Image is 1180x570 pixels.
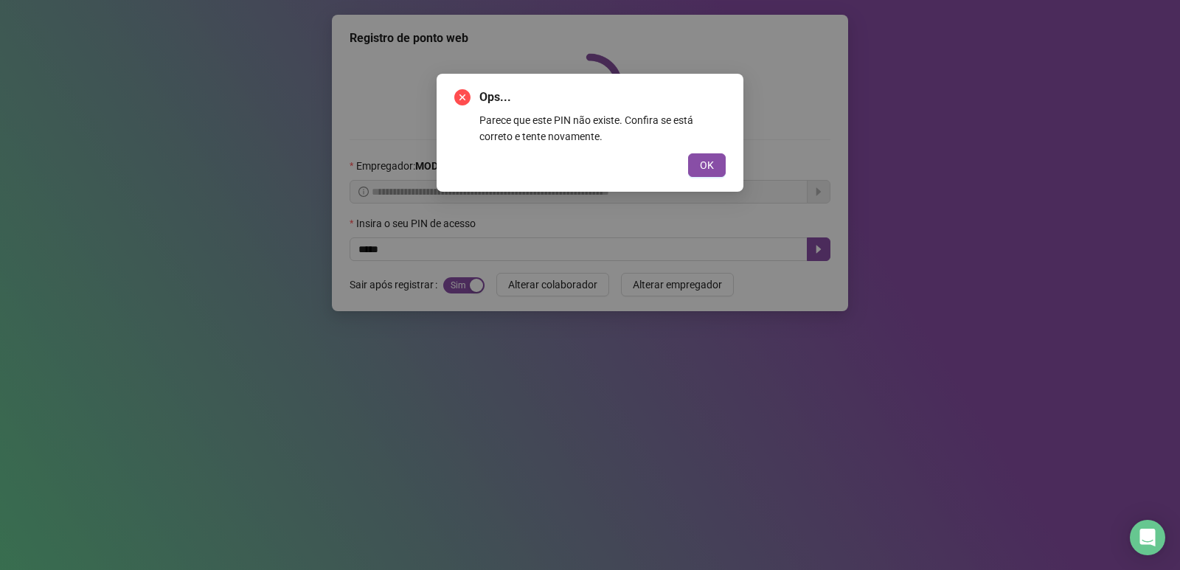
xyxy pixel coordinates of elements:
[479,88,726,106] span: Ops...
[454,89,471,105] span: close-circle
[688,153,726,177] button: OK
[700,157,714,173] span: OK
[479,112,726,145] div: Parece que este PIN não existe. Confira se está correto e tente novamente.
[1130,520,1165,555] div: Open Intercom Messenger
